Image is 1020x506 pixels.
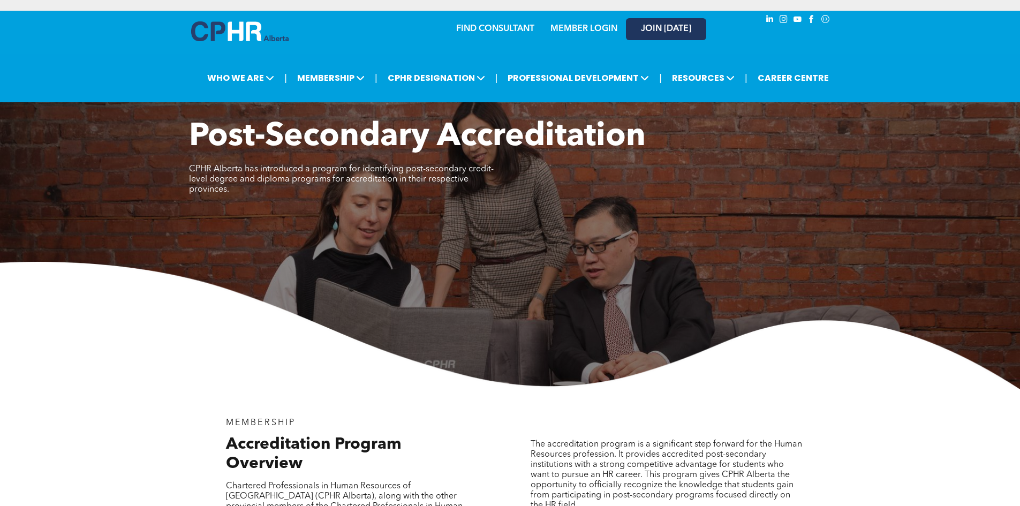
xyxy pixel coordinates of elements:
a: FIND CONSULTANT [456,25,534,33]
a: Social network [820,13,832,28]
a: JOIN [DATE] [626,18,706,40]
li: | [495,67,498,89]
a: CAREER CENTRE [754,68,832,88]
span: WHO WE ARE [204,68,277,88]
li: | [375,67,377,89]
img: A blue and white logo for cp alberta [191,21,289,41]
span: PROFESSIONAL DEVELOPMENT [504,68,652,88]
li: | [745,67,747,89]
span: RESOURCES [669,68,738,88]
a: facebook [806,13,818,28]
li: | [659,67,662,89]
span: MEMBERSHIP [226,419,296,427]
span: JOIN [DATE] [641,24,691,34]
a: MEMBER LOGIN [550,25,617,33]
span: CPHR Alberta has introduced a program for identifying post-secondary credit-level degree and dipl... [189,165,494,194]
span: Accreditation Program Overview [226,436,402,472]
a: linkedin [764,13,776,28]
a: instagram [778,13,790,28]
span: CPHR DESIGNATION [384,68,488,88]
span: MEMBERSHIP [294,68,368,88]
a: youtube [792,13,804,28]
span: Post-Secondary Accreditation [189,121,646,153]
li: | [284,67,287,89]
